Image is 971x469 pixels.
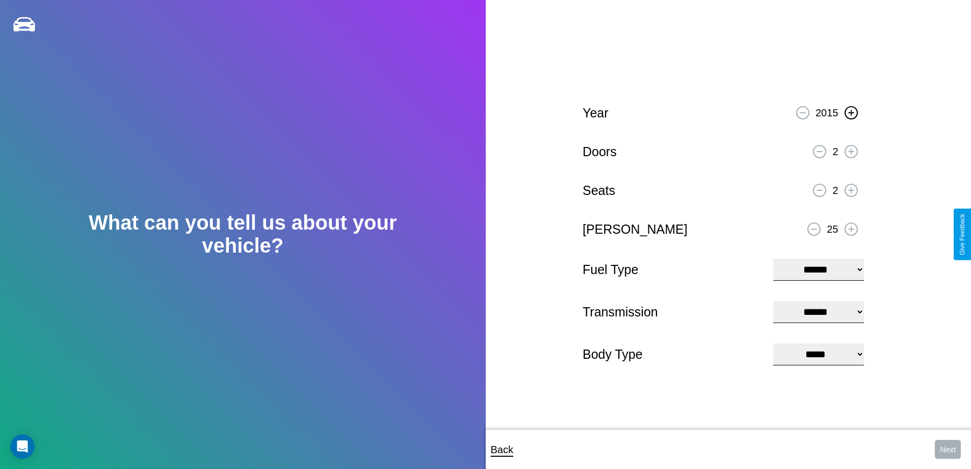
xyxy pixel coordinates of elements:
[959,214,966,255] div: Give Feedback
[583,179,615,202] p: Seats
[48,211,437,257] h2: What can you tell us about your vehicle?
[583,140,617,163] p: Doors
[583,218,688,241] p: [PERSON_NAME]
[935,440,961,459] button: Next
[816,104,838,122] p: 2015
[583,301,763,324] p: Transmission
[583,343,763,366] p: Body Type
[583,102,609,125] p: Year
[491,440,513,459] p: Back
[827,220,838,238] p: 25
[10,434,35,459] div: Open Intercom Messenger
[832,181,838,200] p: 2
[832,142,838,161] p: 2
[583,258,763,281] p: Fuel Type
